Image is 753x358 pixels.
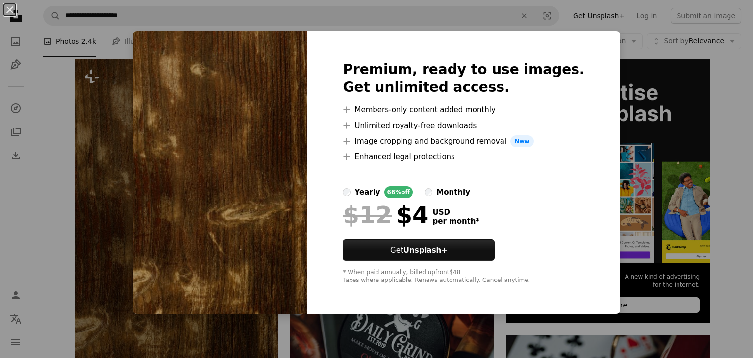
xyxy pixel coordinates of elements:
img: premium_photo-1675725088531-a3f09048f803 [133,31,307,314]
span: New [510,135,534,147]
li: Enhanced legal protections [343,151,584,163]
span: $12 [343,202,392,228]
div: 66% off [384,186,413,198]
li: Unlimited royalty-free downloads [343,120,584,131]
input: monthly [425,188,432,196]
div: yearly [354,186,380,198]
button: GetUnsplash+ [343,239,495,261]
div: $4 [343,202,428,228]
h2: Premium, ready to use images. Get unlimited access. [343,61,584,96]
li: Image cropping and background removal [343,135,584,147]
li: Members-only content added monthly [343,104,584,116]
div: * When paid annually, billed upfront $48 Taxes where applicable. Renews automatically. Cancel any... [343,269,584,284]
strong: Unsplash+ [403,246,448,255]
span: USD [432,208,479,217]
input: yearly66%off [343,188,351,196]
div: monthly [436,186,470,198]
span: per month * [432,217,479,226]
